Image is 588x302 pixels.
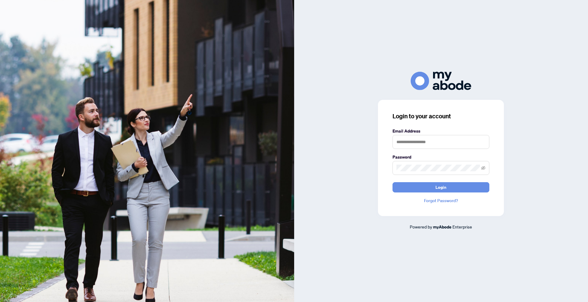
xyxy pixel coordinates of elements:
img: ma-logo [411,72,471,90]
a: myAbode [433,224,452,230]
a: Forgot Password? [393,197,489,204]
h3: Login to your account [393,112,489,120]
span: Login [435,182,446,192]
label: Email Address [393,128,489,134]
span: eye-invisible [481,166,485,170]
span: Enterprise [452,224,472,229]
label: Password [393,154,489,160]
span: Powered by [410,224,432,229]
button: Login [393,182,489,192]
